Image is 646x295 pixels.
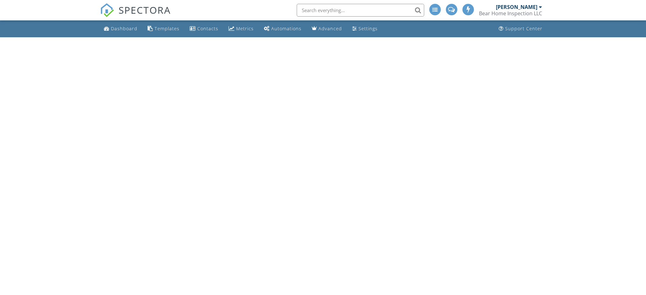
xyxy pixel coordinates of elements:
[101,23,140,35] a: Dashboard
[111,25,137,32] div: Dashboard
[100,9,171,22] a: SPECTORA
[100,3,114,17] img: The Best Home Inspection Software - Spectora
[187,23,221,35] a: Contacts
[496,4,537,10] div: [PERSON_NAME]
[197,25,218,32] div: Contacts
[271,25,301,32] div: Automations
[496,23,545,35] a: Support Center
[297,4,424,17] input: Search everything...
[309,23,345,35] a: Advanced
[359,25,378,32] div: Settings
[505,25,542,32] div: Support Center
[318,25,342,32] div: Advanced
[145,23,182,35] a: Templates
[226,23,256,35] a: Metrics
[261,23,304,35] a: Automations (Advanced)
[236,25,254,32] div: Metrics
[479,10,542,17] div: Bear Home Inspection LLC
[119,3,171,17] span: SPECTORA
[155,25,179,32] div: Templates
[350,23,380,35] a: Settings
